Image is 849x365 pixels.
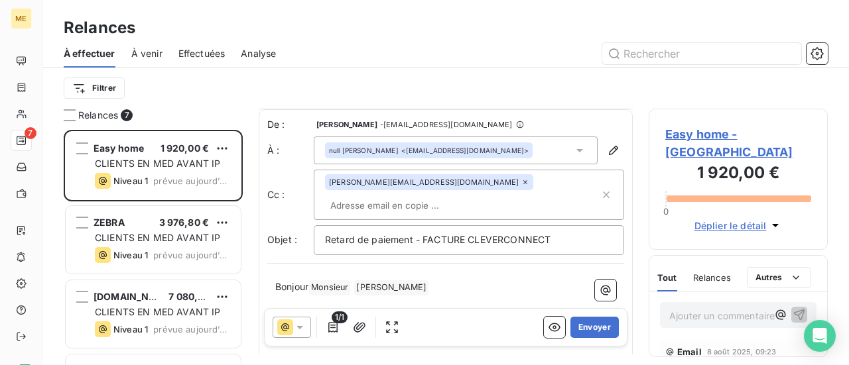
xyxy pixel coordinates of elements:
span: De : [267,118,314,131]
span: À venir [131,47,163,60]
span: CLIENTS EN MED AVANT IP [95,306,220,317]
span: 1 920,00 € [161,142,210,154]
span: Niveau 1 [113,176,148,186]
span: prévue aujourd’hui [153,176,230,186]
span: Niveau 1 [113,324,148,335]
span: 1/1 [332,311,348,323]
span: [PERSON_NAME] [316,121,377,129]
input: Rechercher [602,43,801,64]
span: 7 080,00 € [168,291,219,302]
span: Monsieur [309,280,350,295]
span: - [EMAIL_ADDRESS][DOMAIN_NAME] [380,121,512,129]
span: Bonjour [275,281,308,292]
span: [PERSON_NAME] [354,280,428,295]
label: Cc : [267,188,314,201]
span: Objet : [267,234,297,245]
span: prévue aujourd’hui [153,250,230,260]
span: Relances [78,109,118,122]
span: 8 août 2025, 09:23 [707,348,777,356]
span: Effectuées [178,47,226,60]
span: 7 [25,127,36,139]
a: 7 [11,130,31,151]
span: [PERSON_NAME][EMAIL_ADDRESS][DOMAIN_NAME] [329,178,519,186]
div: Open Intercom Messenger [804,320,836,352]
span: Niveau 1 [113,250,148,260]
span: À effectuer [64,47,115,60]
span: Easy home - [GEOGRAPHIC_DATA] [665,125,811,161]
div: grid [64,130,243,365]
span: null [PERSON_NAME] [329,146,399,155]
span: Easy home [94,142,144,154]
button: Déplier le détail [690,218,787,233]
input: Adresse email en copie ... [325,195,478,215]
span: 3 976,80 € [159,217,210,228]
span: Tout [657,272,677,283]
span: CLIENTS EN MED AVANT IP [95,232,220,243]
button: Autres [747,267,811,288]
h3: 1 920,00 € [665,161,811,187]
span: 0 [663,206,669,217]
div: ME [11,8,32,29]
span: [DOMAIN_NAME] [94,291,174,302]
span: Déplier le détail [694,219,767,233]
label: À : [267,144,314,157]
span: CLIENTS EN MED AVANT IP [95,158,220,169]
span: 7 [121,109,133,121]
span: Email [677,346,702,357]
span: ZEBRA [94,217,125,228]
div: <[EMAIL_ADDRESS][DOMAIN_NAME]> [329,146,529,155]
span: Analyse [241,47,276,60]
span: Retard de paiement - FACTURE CLEVERCONNECT [325,234,551,245]
h3: Relances [64,16,135,40]
span: prévue aujourd’hui [153,324,230,335]
span: Relances [693,272,731,283]
button: Filtrer [64,78,125,99]
button: Envoyer [570,317,619,338]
